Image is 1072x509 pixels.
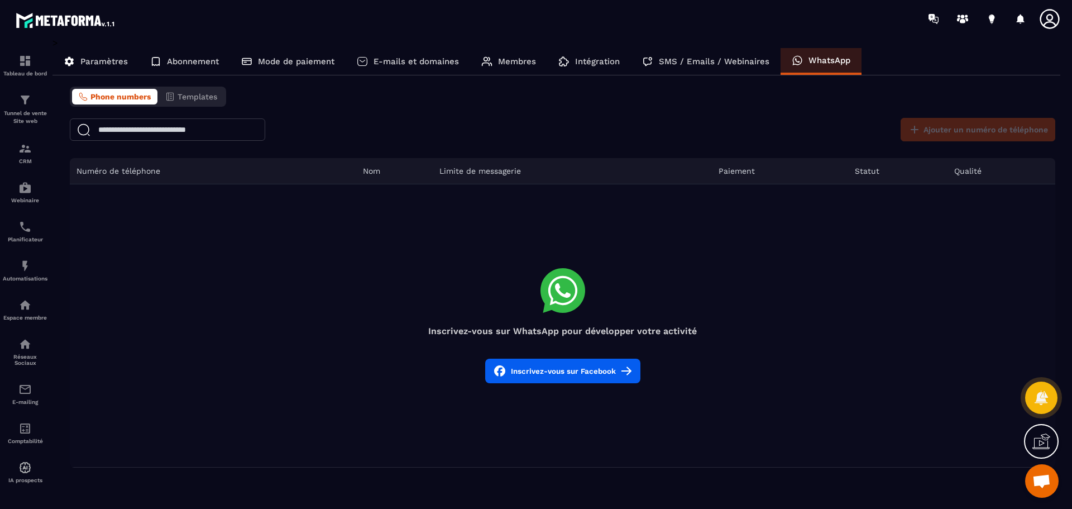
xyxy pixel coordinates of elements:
[498,56,536,66] p: Membres
[3,70,47,77] p: Tableau de bord
[3,46,47,85] a: formationformationTableau de bord
[3,236,47,242] p: Planificateur
[3,197,47,203] p: Webinaire
[72,89,157,104] button: Phone numbers
[18,142,32,155] img: formation
[374,56,459,66] p: E-mails et domaines
[3,329,47,374] a: social-networksocial-networkRéseaux Sociaux
[3,315,47,321] p: Espace membre
[3,212,47,251] a: schedulerschedulerPlanificateur
[18,93,32,107] img: formation
[1025,464,1059,498] div: Ouvrir le chat
[18,422,32,435] img: accountant
[712,158,848,184] th: Paiement
[485,359,640,383] button: Inscrivez-vous sur Facebook
[3,158,47,164] p: CRM
[18,259,32,273] img: automations
[3,251,47,290] a: automationsautomationsAutomatisations
[3,85,47,134] a: formationformationTunnel de vente Site web
[3,374,47,413] a: emailemailE-mailing
[258,56,334,66] p: Mode de paiement
[3,110,47,125] p: Tunnel de vente Site web
[3,134,47,173] a: formationformationCRM
[18,298,32,312] img: automations
[18,337,32,351] img: social-network
[3,173,47,212] a: automationsautomationsWebinaire
[18,181,32,194] img: automations
[356,158,432,184] th: Nom
[575,56,620,66] p: Intégration
[70,158,356,184] th: Numéro de téléphone
[178,92,217,101] span: Templates
[3,275,47,282] p: Automatisations
[808,55,850,65] p: WhatsApp
[3,477,47,483] p: IA prospects
[90,92,151,101] span: Phone numbers
[159,89,224,104] button: Templates
[167,56,219,66] p: Abonnement
[848,158,947,184] th: Statut
[3,290,47,329] a: automationsautomationsEspace membre
[3,438,47,444] p: Comptabilité
[3,399,47,405] p: E-mailing
[3,413,47,453] a: accountantaccountantComptabilité
[18,220,32,234] img: scheduler
[659,56,769,66] p: SMS / Emails / Webinaires
[3,354,47,366] p: Réseaux Sociaux
[80,56,128,66] p: Paramètres
[18,54,32,68] img: formation
[70,326,1055,336] h4: Inscrivez-vous sur WhatsApp pour développer votre activité
[52,37,1061,468] div: >
[433,158,712,184] th: Limite de messagerie
[947,158,1055,184] th: Qualité
[16,10,116,30] img: logo
[18,383,32,396] img: email
[18,461,32,474] img: automations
